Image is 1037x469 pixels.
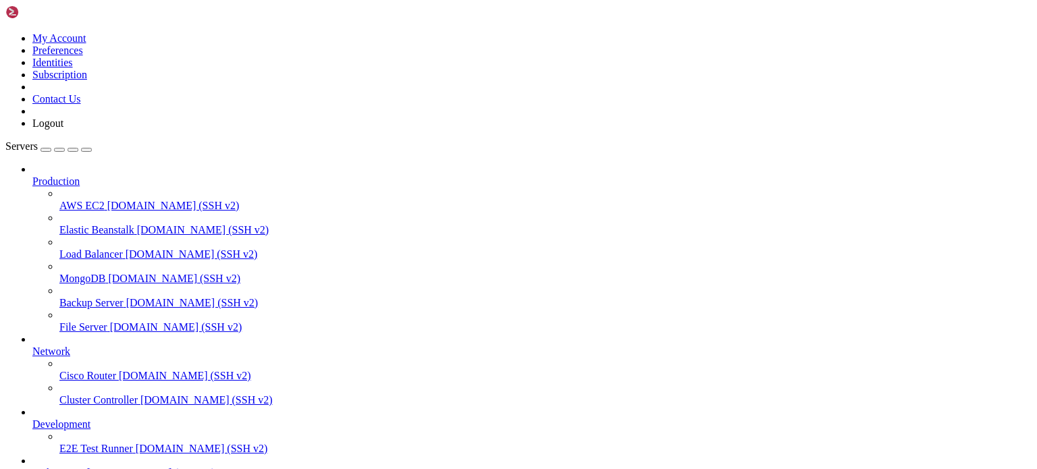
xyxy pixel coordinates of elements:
span: [DOMAIN_NAME] (SSH v2) [137,224,269,236]
a: Backup Server [DOMAIN_NAME] (SSH v2) [59,297,1032,309]
span: Servers [5,140,38,152]
a: Elastic Beanstalk [DOMAIN_NAME] (SSH v2) [59,224,1032,236]
li: Load Balancer [DOMAIN_NAME] (SSH v2) [59,236,1032,260]
span: E2E Test Runner [59,443,133,454]
span: [DOMAIN_NAME] (SSH v2) [140,394,273,406]
a: Identities [32,57,73,68]
span: Network [32,346,70,357]
a: My Account [32,32,86,44]
span: Backup Server [59,297,124,308]
span: File Server [59,321,107,333]
li: Network [32,333,1032,406]
li: Development [32,406,1032,455]
li: E2E Test Runner [DOMAIN_NAME] (SSH v2) [59,431,1032,455]
a: Network [32,346,1032,358]
li: Elastic Beanstalk [DOMAIN_NAME] (SSH v2) [59,212,1032,236]
span: AWS EC2 [59,200,105,211]
span: MongoDB [59,273,105,284]
a: Cisco Router [DOMAIN_NAME] (SSH v2) [59,370,1032,382]
span: [DOMAIN_NAME] (SSH v2) [119,370,251,381]
a: File Server [DOMAIN_NAME] (SSH v2) [59,321,1032,333]
a: Cluster Controller [DOMAIN_NAME] (SSH v2) [59,394,1032,406]
li: AWS EC2 [DOMAIN_NAME] (SSH v2) [59,188,1032,212]
a: AWS EC2 [DOMAIN_NAME] (SSH v2) [59,200,1032,212]
a: E2E Test Runner [DOMAIN_NAME] (SSH v2) [59,443,1032,455]
span: Production [32,175,80,187]
a: Contact Us [32,93,81,105]
a: Load Balancer [DOMAIN_NAME] (SSH v2) [59,248,1032,260]
span: [DOMAIN_NAME] (SSH v2) [108,273,240,284]
a: Production [32,175,1032,188]
a: Subscription [32,69,87,80]
a: Logout [32,117,63,129]
span: Development [32,418,90,430]
span: [DOMAIN_NAME] (SSH v2) [107,200,240,211]
li: Cisco Router [DOMAIN_NAME] (SSH v2) [59,358,1032,382]
a: Servers [5,140,92,152]
li: MongoDB [DOMAIN_NAME] (SSH v2) [59,260,1032,285]
li: Backup Server [DOMAIN_NAME] (SSH v2) [59,285,1032,309]
li: Cluster Controller [DOMAIN_NAME] (SSH v2) [59,382,1032,406]
img: Shellngn [5,5,83,19]
span: Load Balancer [59,248,123,260]
li: File Server [DOMAIN_NAME] (SSH v2) [59,309,1032,333]
span: Cluster Controller [59,394,138,406]
span: [DOMAIN_NAME] (SSH v2) [126,297,259,308]
a: Development [32,418,1032,431]
span: Elastic Beanstalk [59,224,134,236]
li: Production [32,163,1032,333]
span: [DOMAIN_NAME] (SSH v2) [110,321,242,333]
span: [DOMAIN_NAME] (SSH v2) [126,248,258,260]
span: [DOMAIN_NAME] (SSH v2) [136,443,268,454]
span: Cisco Router [59,370,116,381]
a: MongoDB [DOMAIN_NAME] (SSH v2) [59,273,1032,285]
a: Preferences [32,45,83,56]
